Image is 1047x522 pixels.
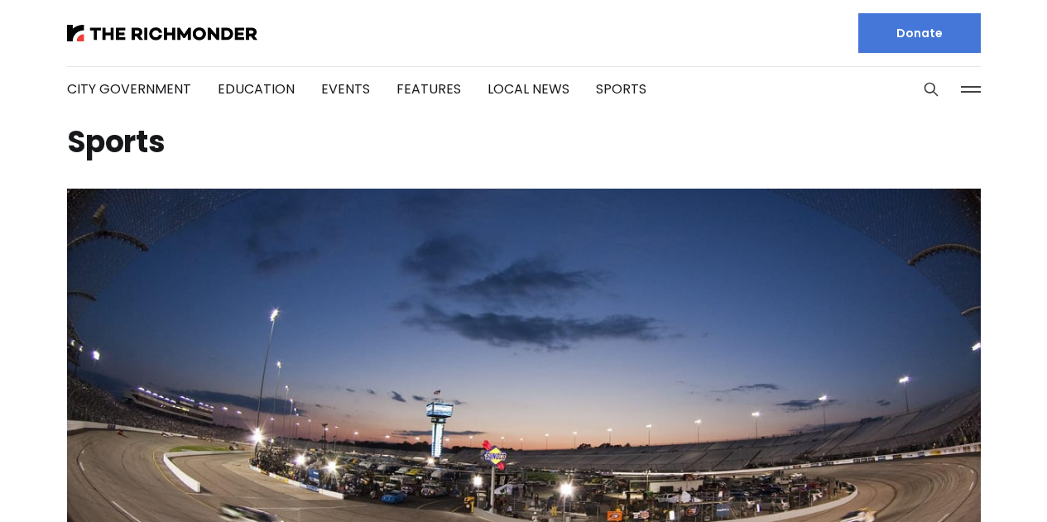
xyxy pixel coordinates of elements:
[919,77,944,102] button: Search this site
[596,79,646,98] a: Sports
[67,25,257,41] img: The Richmonder
[67,79,191,98] a: City Government
[633,441,1047,522] iframe: portal-trigger
[67,129,981,156] h1: Sports
[218,79,295,98] a: Education
[321,79,370,98] a: Events
[858,13,981,53] a: Donate
[487,79,569,98] a: Local News
[396,79,461,98] a: Features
